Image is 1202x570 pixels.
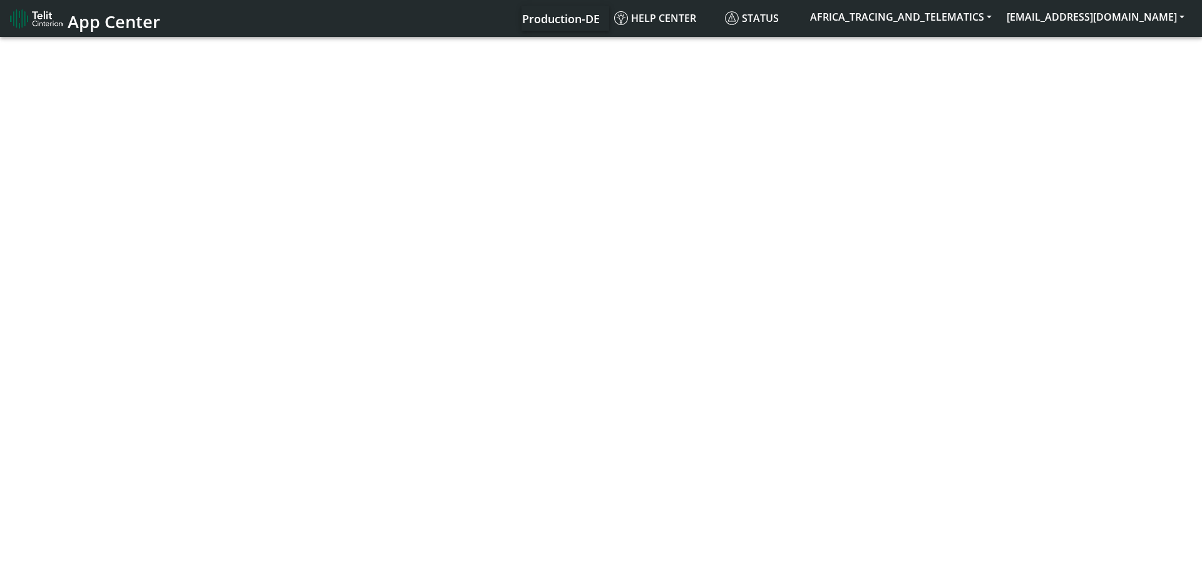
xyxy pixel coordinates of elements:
[10,9,63,29] img: logo-telit-cinterion-gw-new.png
[725,11,739,25] img: status.svg
[614,11,696,25] span: Help center
[720,6,803,31] a: Status
[803,6,999,28] button: AFRICA_TRACING_AND_TELEMATICS
[68,10,160,33] span: App Center
[609,6,720,31] a: Help center
[10,5,158,32] a: App Center
[521,6,599,31] a: Your current platform instance
[614,11,628,25] img: knowledge.svg
[725,11,779,25] span: Status
[999,6,1192,28] button: [EMAIL_ADDRESS][DOMAIN_NAME]
[522,11,600,26] span: Production-DE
